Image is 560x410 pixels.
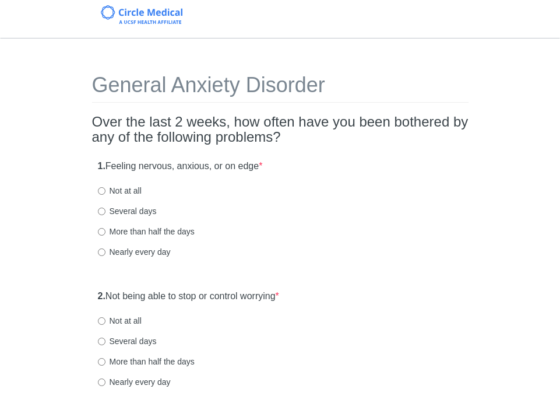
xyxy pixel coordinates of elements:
[98,187,105,195] input: Not at all
[98,205,157,217] label: Several days
[98,290,279,303] label: Not being able to stop or control worrying
[98,291,105,301] strong: 2.
[98,317,105,325] input: Not at all
[98,335,157,347] label: Several days
[98,376,171,388] label: Nearly every day
[98,185,142,197] label: Not at all
[92,114,469,145] h2: Over the last 2 weeks, how often have you been bothered by any of the following problems?
[98,379,105,386] input: Nearly every day
[98,358,105,366] input: More than half the days
[98,161,105,171] strong: 1.
[98,226,195,237] label: More than half the days
[98,248,105,256] input: Nearly every day
[98,338,105,345] input: Several days
[98,315,142,327] label: Not at all
[101,5,183,24] img: Circle Medical Logo
[98,246,171,258] label: Nearly every day
[92,73,469,103] h1: General Anxiety Disorder
[98,228,105,236] input: More than half the days
[98,356,195,367] label: More than half the days
[98,208,105,215] input: Several days
[98,160,263,173] label: Feeling nervous, anxious, or on edge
